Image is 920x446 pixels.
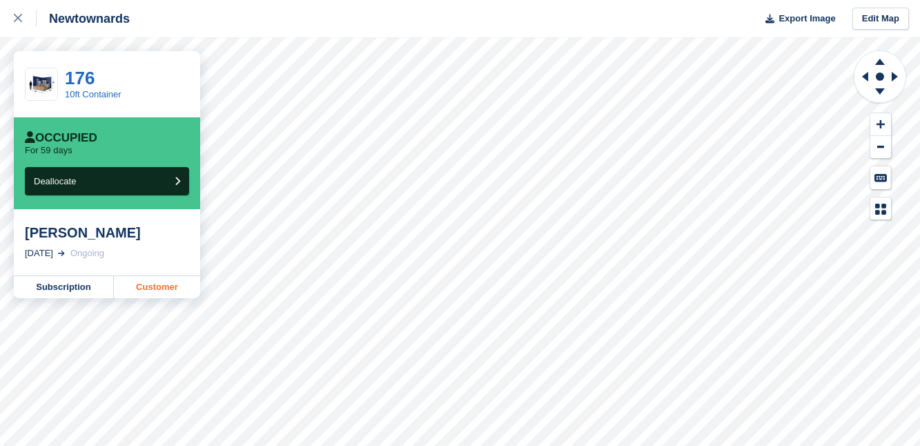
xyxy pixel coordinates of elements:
button: Map Legend [870,197,891,220]
button: Deallocate [25,167,189,195]
img: arrow-right-light-icn-cde0832a797a2874e46488d9cf13f60e5c3a73dbe684e267c42b8395dfbc2abf.svg [58,251,65,256]
span: Deallocate [34,176,76,186]
div: [PERSON_NAME] [25,224,189,241]
button: Zoom Out [870,136,891,159]
a: 10ft Container [65,89,121,99]
a: Subscription [14,276,114,298]
button: Export Image [757,8,836,30]
div: Newtownards [37,10,130,27]
a: Edit Map [852,8,909,30]
button: Keyboard Shortcuts [870,166,891,189]
div: Occupied [25,131,97,145]
a: 176 [65,68,95,88]
span: Export Image [779,12,835,26]
div: Ongoing [70,246,104,260]
div: [DATE] [25,246,53,260]
button: Zoom In [870,113,891,136]
img: 10-ft-container.jpg [26,72,57,97]
a: Customer [114,276,200,298]
p: For 59 days [25,145,72,156]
